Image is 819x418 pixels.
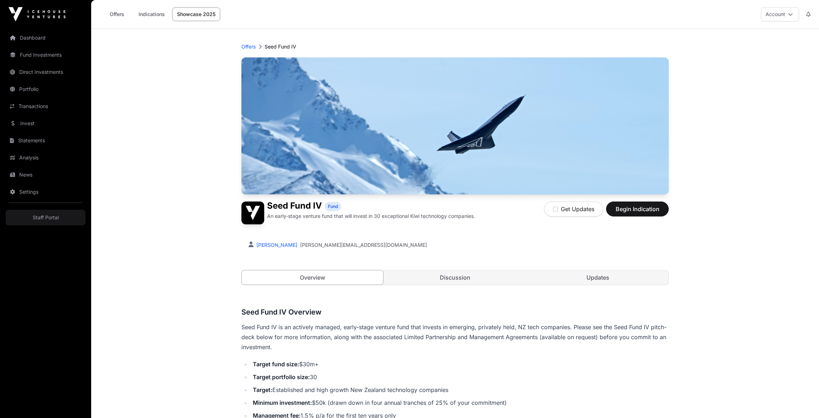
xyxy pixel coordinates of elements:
[328,204,338,209] span: Fund
[242,270,668,285] nav: Tabs
[253,373,310,381] strong: Target portfolio size:
[241,322,669,352] p: Seed Fund IV is an actively managed, early-stage venture fund that invests in emerging, privately...
[6,184,85,200] a: Settings
[6,47,85,63] a: Fund Investments
[267,213,475,220] p: An early-stage venture fund that will invest in 30 exceptional Kiwi technology companies.
[103,7,131,21] a: Offers
[615,205,660,213] span: Begin Indication
[267,202,322,211] h1: Seed Fund IV
[253,386,272,393] strong: Target:
[6,133,85,148] a: Statements
[606,202,669,216] button: Begin Indication
[300,241,427,249] a: [PERSON_NAME][EMAIL_ADDRESS][DOMAIN_NAME]
[251,372,669,382] li: 30
[134,7,169,21] a: Indications
[606,209,669,216] a: Begin Indication
[385,270,526,285] a: Discussion
[265,43,296,50] p: Seed Fund IV
[255,242,297,248] a: [PERSON_NAME]
[251,398,669,408] li: $50k (drawn down in four annual tranches of 25% of your commitment)
[253,361,299,368] strong: Target fund size:
[6,167,85,183] a: News
[251,385,669,395] li: Established and high growth New Zealand technology companies
[544,202,603,216] button: Get Updates
[241,57,669,194] img: Seed Fund IV
[6,116,85,131] a: Invest
[527,270,668,285] a: Updates
[6,150,85,165] a: Analysis
[6,210,85,225] a: Staff Portal
[6,81,85,97] a: Portfolio
[761,7,799,21] button: Account
[6,98,85,114] a: Transactions
[241,306,669,318] h3: Seed Fund IV Overview
[6,30,85,46] a: Dashboard
[241,202,264,224] img: Seed Fund IV
[241,43,256,50] a: Offers
[9,7,66,21] img: Icehouse Ventures Logo
[253,399,312,406] strong: Minimum investment:
[251,359,669,369] li: $30m+
[241,270,384,285] a: Overview
[6,64,85,80] a: Direct Investments
[172,7,220,21] a: Showcase 2025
